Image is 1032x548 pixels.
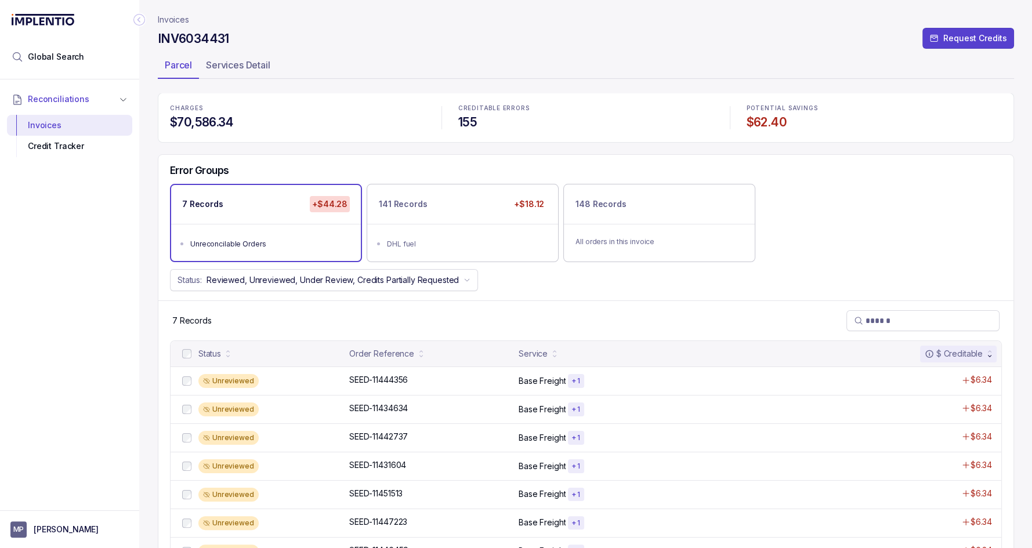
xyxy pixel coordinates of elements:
div: Unreviewed [198,402,259,416]
p: Parcel [165,58,192,72]
p: + 1 [571,405,580,414]
li: Tab Parcel [158,56,199,79]
input: checkbox-checkbox [182,376,191,386]
p: SEED-11451513 [349,488,403,499]
p: 7 Records [182,198,223,210]
p: CHARGES [170,105,425,112]
ul: Tab Group [158,56,1014,79]
div: Unreviewed [198,459,259,473]
button: Reconciliations [7,86,132,112]
p: [PERSON_NAME] [34,524,99,535]
div: Reconciliations [7,112,132,159]
p: Base Freight [519,517,566,528]
span: Global Search [28,51,84,63]
p: + 1 [571,376,580,386]
p: + 1 [571,433,580,442]
button: Status:Reviewed, Unreviewed, Under Review, Credits Partially Requested [170,269,478,291]
h4: $70,586.34 [170,114,425,130]
div: Status [198,348,221,360]
p: +$18.12 [512,196,546,212]
button: Request Credits [922,28,1014,49]
p: Base Freight [519,488,566,500]
span: User initials [10,521,27,538]
p: $6.34 [971,374,992,386]
p: Status: [178,274,202,286]
p: CREDITABLE ERRORS [458,105,714,112]
p: 148 Records [575,198,626,210]
div: Unreviewed [198,431,259,445]
div: Collapse Icon [132,13,146,27]
h4: $62.40 [747,114,1002,130]
p: + 1 [571,462,580,471]
div: Invoices [16,115,123,136]
p: 7 Records [172,315,212,326]
p: SEED-11444356 [349,374,408,386]
p: All orders in this invoice [575,236,743,248]
div: Unreviewed [198,374,259,388]
li: Tab Services Detail [199,56,277,79]
div: Service [519,348,548,360]
p: POTENTIAL SAVINGS [747,105,1002,112]
input: checkbox-checkbox [182,349,191,358]
p: $6.34 [971,431,992,442]
div: Unreconcilable Orders [190,238,349,250]
p: $6.34 [971,516,992,528]
p: Base Freight [519,375,566,387]
p: Base Freight [519,404,566,415]
p: SEED-11447223 [349,516,407,528]
button: User initials[PERSON_NAME] [10,521,129,538]
p: SEED-11442737 [349,431,408,442]
h4: INV6034431 [158,31,229,47]
p: $6.34 [971,459,992,471]
p: + 1 [571,518,580,528]
p: Base Freight [519,432,566,444]
div: Order Reference [349,348,414,360]
h4: 155 [458,114,714,130]
div: Unreviewed [198,488,259,502]
p: +$44.28 [310,196,350,212]
h5: Error Groups [170,164,229,177]
input: checkbox-checkbox [182,518,191,528]
p: $6.34 [971,488,992,499]
p: Services Detail [206,58,270,72]
div: DHL fuel [387,238,545,250]
a: Invoices [158,14,189,26]
input: checkbox-checkbox [182,405,191,414]
p: $6.34 [971,402,992,414]
div: Unreviewed [198,516,259,530]
p: Reviewed, Unreviewed, Under Review, Credits Partially Requested [207,274,459,286]
p: SEED-11434634 [349,402,408,414]
p: Base Freight [519,460,566,472]
input: checkbox-checkbox [182,462,191,471]
div: Remaining page entries [172,315,212,326]
input: checkbox-checkbox [182,433,191,442]
p: Request Credits [943,32,1007,44]
p: + 1 [571,490,580,499]
div: Credit Tracker [16,136,123,157]
p: 141 Records [379,198,427,210]
div: $ Creditable [925,348,983,360]
span: Reconciliations [28,93,89,105]
nav: breadcrumb [158,14,189,26]
input: checkbox-checkbox [182,490,191,499]
p: SEED-11431604 [349,459,406,471]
